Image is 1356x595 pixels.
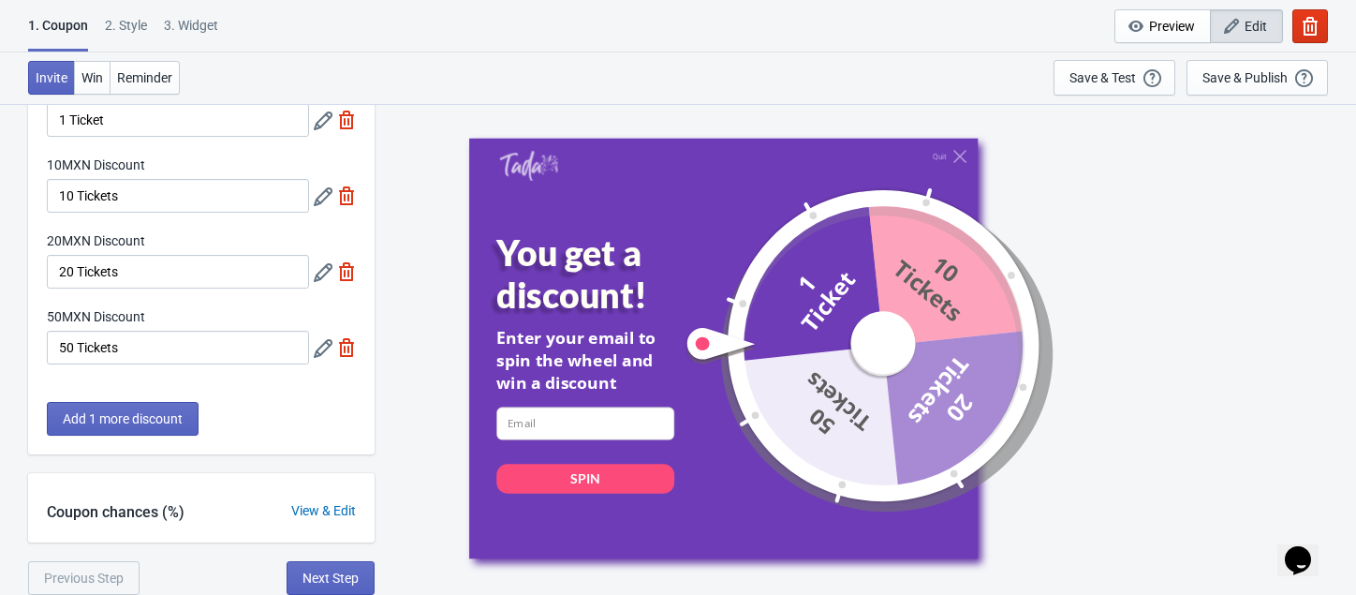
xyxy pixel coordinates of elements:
label: 10MXN Discount [47,156,145,174]
span: Add 1 more discount [63,411,183,426]
div: 1. Coupon [28,16,88,52]
span: Preview [1149,19,1195,34]
img: Tada Shopify App - Exit Intent, Spin to Win Popups, Newsletter Discount Gift Game [499,150,558,181]
a: Tada Shopify App - Exit Intent, Spin to Win Popups, Newsletter Discount Gift Game [499,150,558,184]
img: delete.svg [337,186,356,205]
label: 50MXN Discount [47,307,145,326]
div: Quit [933,152,947,161]
div: SPIN [570,469,600,487]
span: Next Step [302,571,359,586]
button: Win [74,61,111,95]
button: Save & Test [1054,60,1175,96]
span: Invite [36,70,67,85]
label: 20MXN Discount [47,231,145,250]
button: Edit [1210,9,1283,43]
div: 2 . Style [105,16,147,49]
span: Edit [1245,19,1267,34]
span: Reminder [117,70,172,85]
button: Next Step [287,561,375,595]
button: Add 1 more discount [47,402,199,436]
div: Save & Test [1069,70,1136,85]
img: delete.svg [337,111,356,129]
input: Email [496,407,674,439]
div: 3. Widget [164,16,218,49]
span: Win [81,70,103,85]
img: delete.svg [337,262,356,281]
iframe: chat widget [1277,520,1337,576]
button: Invite [28,61,75,95]
div: Save & Publish [1202,70,1288,85]
div: You get a discount! [496,232,710,317]
img: delete.svg [337,338,356,357]
div: Coupon chances (%) [28,501,203,524]
button: Preview [1114,9,1211,43]
button: Reminder [110,61,180,95]
div: Enter your email to spin the wheel and win a discount [496,327,674,394]
div: View & Edit [273,501,375,521]
button: Save & Publish [1186,60,1328,96]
